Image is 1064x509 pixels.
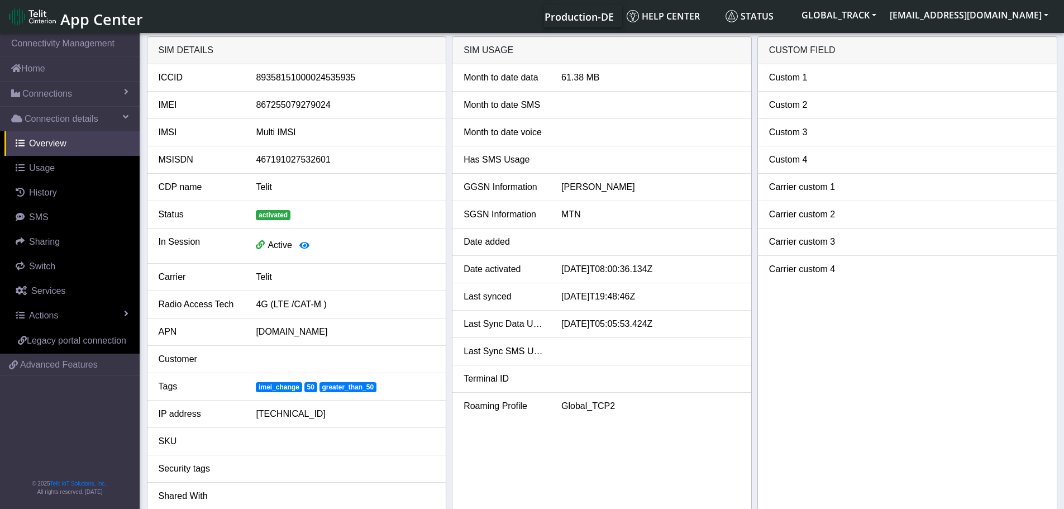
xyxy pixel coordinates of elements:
[50,481,106,487] a: Telit IoT Solutions, Inc.
[553,263,748,276] div: [DATE]T08:00:36.134Z
[268,240,292,250] span: Active
[247,98,443,112] div: 867255079279024
[150,462,248,475] div: Security tags
[761,263,858,276] div: Carrier custom 4
[455,126,553,139] div: Month to date voice
[22,87,72,101] span: Connections
[292,235,317,256] button: View session details
[455,345,553,358] div: Last Sync SMS Usage
[150,153,248,167] div: MSISDN
[726,10,774,22] span: Status
[150,98,248,112] div: IMEI
[20,358,98,372] span: Advanced Features
[247,325,443,339] div: [DOMAIN_NAME]
[721,5,795,27] a: Status
[553,317,748,331] div: [DATE]T05:05:53.424Z
[455,235,553,249] div: Date added
[452,37,751,64] div: SIM usage
[545,10,614,23] span: Production-DE
[150,270,248,284] div: Carrier
[761,126,858,139] div: Custom 3
[9,4,141,28] a: App Center
[9,8,56,26] img: logo-telit-cinterion-gw-new.png
[150,71,248,84] div: ICCID
[247,298,443,311] div: 4G (LTE /CAT-M )
[4,230,140,254] a: Sharing
[758,37,1057,64] div: Custom field
[25,112,98,126] span: Connection details
[4,180,140,205] a: History
[4,205,140,230] a: SMS
[29,311,58,320] span: Actions
[247,153,443,167] div: 467191027532601
[29,188,57,197] span: History
[553,290,748,303] div: [DATE]T19:48:46Z
[247,407,443,421] div: [TECHNICAL_ID]
[247,126,443,139] div: Multi IMSI
[627,10,639,22] img: knowledge.svg
[455,153,553,167] div: Has SMS Usage
[761,71,858,84] div: Custom 1
[147,37,446,64] div: SIM details
[27,336,126,345] span: Legacy portal connection
[553,180,748,194] div: [PERSON_NAME]
[761,98,858,112] div: Custom 2
[4,131,140,156] a: Overview
[150,298,248,311] div: Radio Access Tech
[247,270,443,284] div: Telit
[247,180,443,194] div: Telit
[319,382,376,392] span: greater_than_50
[761,208,858,221] div: Carrier custom 2
[150,489,248,503] div: Shared With
[150,353,248,366] div: Customer
[761,153,858,167] div: Custom 4
[150,325,248,339] div: APN
[883,5,1055,25] button: [EMAIL_ADDRESS][DOMAIN_NAME]
[455,208,553,221] div: SGSN Information
[150,180,248,194] div: CDP name
[544,5,613,27] a: Your current platform instance
[4,279,140,303] a: Services
[795,5,883,25] button: GLOBAL_TRACK
[761,180,858,194] div: Carrier custom 1
[150,407,248,421] div: IP address
[150,208,248,221] div: Status
[150,126,248,139] div: IMSI
[29,163,55,173] span: Usage
[627,10,700,22] span: Help center
[455,290,553,303] div: Last synced
[761,235,858,249] div: Carrier custom 3
[553,71,748,84] div: 61.38 MB
[726,10,738,22] img: status.svg
[4,303,140,328] a: Actions
[60,9,143,30] span: App Center
[29,261,55,271] span: Switch
[455,180,553,194] div: GGSN Information
[455,263,553,276] div: Date activated
[455,98,553,112] div: Month to date SMS
[29,139,66,148] span: Overview
[304,382,317,392] span: 50
[29,212,49,222] span: SMS
[553,208,748,221] div: MTN
[4,156,140,180] a: Usage
[455,399,553,413] div: Roaming Profile
[31,286,65,296] span: Services
[622,5,721,27] a: Help center
[29,237,60,246] span: Sharing
[150,235,248,256] div: In Session
[455,71,553,84] div: Month to date data
[150,435,248,448] div: SKU
[256,382,302,392] span: imei_change
[455,317,553,331] div: Last Sync Data Usage
[455,372,553,386] div: Terminal ID
[256,210,290,220] span: activated
[4,254,140,279] a: Switch
[247,71,443,84] div: 89358151000024535935
[553,399,748,413] div: Global_TCP2
[150,380,248,393] div: Tags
